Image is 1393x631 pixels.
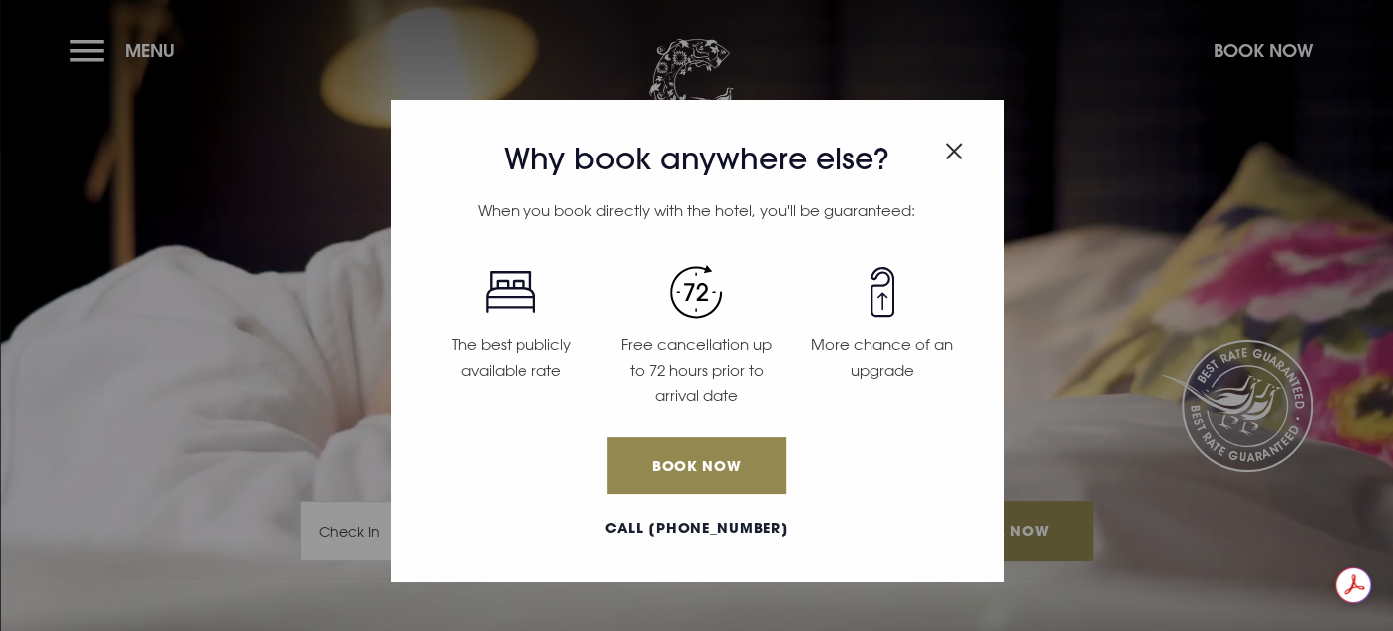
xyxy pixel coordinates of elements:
button: Close modal [945,132,963,163]
p: Free cancellation up to 72 hours prior to arrival date [615,332,777,409]
p: The best publicly available rate [430,332,591,383]
p: More chance of an upgrade [802,332,963,383]
a: Call [PHONE_NUMBER] [418,518,974,539]
p: When you book directly with the hotel, you'll be guaranteed: [418,198,974,224]
h3: Why book anywhere else? [418,142,974,177]
a: Book Now [607,437,785,494]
